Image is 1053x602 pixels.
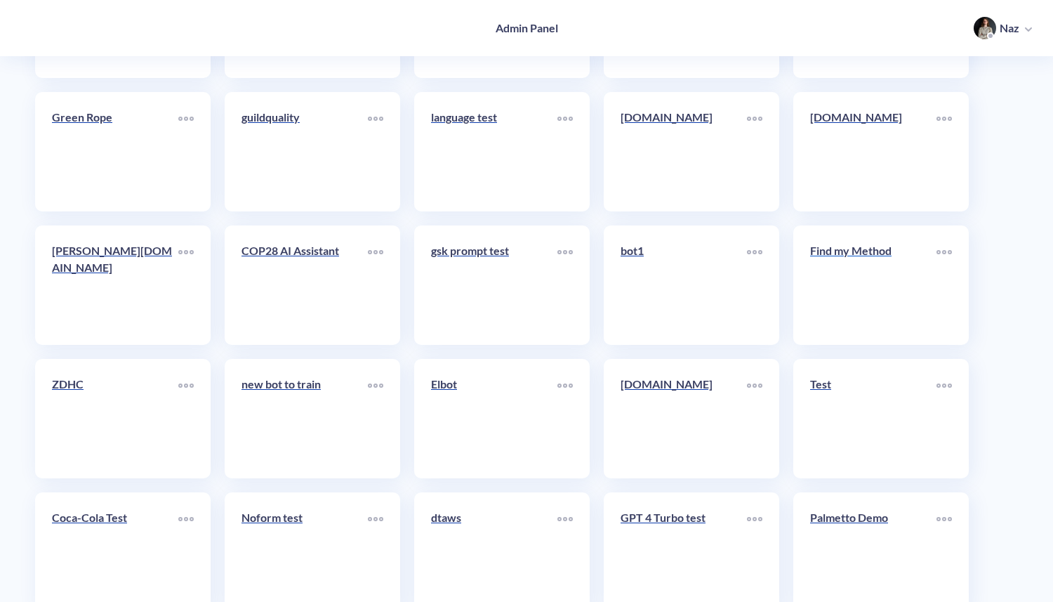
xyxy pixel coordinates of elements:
[241,109,368,195] a: guildquality
[52,376,178,393] p: ZDHC
[810,109,936,126] p: [DOMAIN_NAME]
[810,109,936,195] a: [DOMAIN_NAME]
[241,509,368,526] p: Noform test
[810,242,936,259] p: Find my Method
[810,242,936,328] a: Find my Method
[621,509,747,595] a: GPT 4 Turbo test
[621,109,747,126] p: [DOMAIN_NAME]
[241,242,368,328] a: COP28 AI Assistant
[810,509,936,526] p: Palmetto Demo
[431,109,557,126] p: language test
[621,376,747,462] a: [DOMAIN_NAME]
[1000,20,1019,36] p: Naz
[241,376,368,462] a: new bot to train
[52,376,178,462] a: ZDHC
[241,242,368,259] p: COP28 AI Assistant
[810,376,936,393] p: Test
[431,109,557,195] a: language test
[52,109,178,195] a: Green Rope
[52,242,178,276] p: [PERSON_NAME][DOMAIN_NAME]
[496,21,558,34] h4: Admin Panel
[810,376,936,462] a: Test
[52,509,178,526] p: Coca-Cola Test
[431,242,557,259] p: gsk prompt test
[621,376,747,393] p: [DOMAIN_NAME]
[431,509,557,595] a: dtaws
[52,109,178,126] p: Green Rope
[241,509,368,595] a: Noform test
[431,376,557,462] a: Elbot
[621,242,747,328] a: bot1
[431,376,557,393] p: Elbot
[810,509,936,595] a: Palmetto Demo
[431,509,557,526] p: dtaws
[52,242,178,328] a: [PERSON_NAME][DOMAIN_NAME]
[431,242,557,328] a: gsk prompt test
[621,109,747,195] a: [DOMAIN_NAME]
[52,509,178,595] a: Coca-Cola Test
[621,242,747,259] p: bot1
[967,15,1039,41] button: user photoNaz
[241,109,368,126] p: guildquality
[621,509,747,526] p: GPT 4 Turbo test
[241,376,368,393] p: new bot to train
[974,17,996,39] img: user photo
